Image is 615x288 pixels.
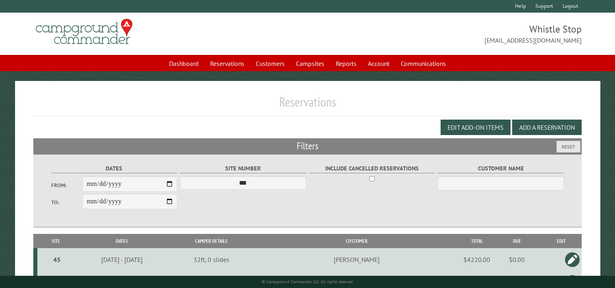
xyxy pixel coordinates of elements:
th: Site [37,234,74,248]
label: From: [51,181,83,189]
th: Customer [253,234,461,248]
td: [PERSON_NAME] [253,248,461,271]
th: Total [461,234,493,248]
th: Due [493,234,541,248]
a: Campsites [291,56,329,71]
div: 45 [41,255,73,264]
a: Reservations [205,56,249,71]
button: Add a Reservation [512,120,582,135]
img: Campground Commander [33,16,135,48]
th: Edit [541,234,582,248]
a: Account [363,56,394,71]
h2: Filters [33,138,582,154]
td: $0.00 [493,248,541,271]
td: $4220.00 [461,248,493,271]
span: Whistle Stop [EMAIL_ADDRESS][DOMAIN_NAME] [308,22,582,45]
a: Reports [331,56,361,71]
th: Camper Details [170,234,253,248]
label: Dates [51,164,178,173]
button: Reset [556,141,580,153]
th: Dates [74,234,170,248]
a: Dashboard [164,56,204,71]
a: Customers [251,56,289,71]
label: Customer Name [438,164,564,173]
a: Communications [396,56,451,71]
small: © Campground Commander LLC. All rights reserved. [262,279,354,284]
h1: Reservations [33,94,582,116]
div: [DATE] - [DATE] [76,255,168,264]
td: 32ft, 0 slides [170,248,253,271]
button: Edit Add-on Items [441,120,511,135]
label: To: [51,199,83,206]
label: Site Number [180,164,306,173]
label: Include Cancelled Reservations [309,164,435,173]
